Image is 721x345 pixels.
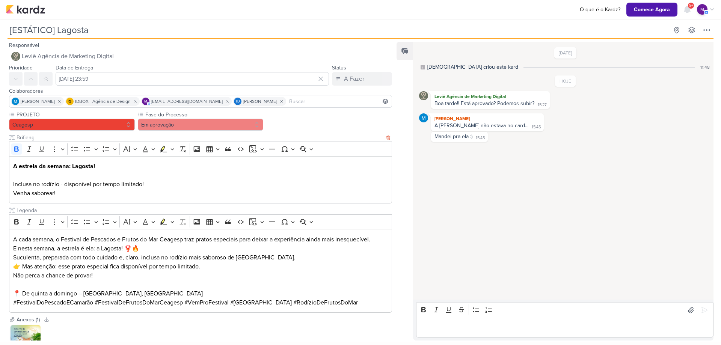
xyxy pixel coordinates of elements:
span: [PERSON_NAME] [243,98,277,105]
span: 9+ [689,3,693,9]
input: Buscar [288,97,390,106]
img: kardz.app [6,5,45,14]
input: Texto sem título [15,134,385,142]
label: Status [332,65,346,71]
div: 11:48 [700,64,710,71]
button: A Fazer [332,72,392,86]
strong: A estrela da semana: Lagosta! [13,163,95,170]
div: Mandei pra ela :) [434,133,472,140]
input: Texto sem título [15,206,392,214]
label: Prioridade [9,65,33,71]
label: Data de Entrega [56,65,93,71]
div: Editor toolbar [416,303,713,317]
div: Editor toolbar [9,142,392,156]
p: #FestivalDoPescadoECamarão #FestivalDeFrutosDoMarCeagesp #VemProFestival #[GEOGRAPHIC_DATA] #Rodí... [13,298,388,307]
div: Leviê Agência de Marketing Digital [433,93,548,100]
div: 15:27 [538,102,547,108]
label: Fase do Processo [145,111,264,119]
div: Colaboradores [9,87,392,95]
button: Em aprovação [138,119,264,131]
p: E nesta semana, a estrela é ela: a Lagosta! 🦞🔥 Suculenta, preparada com todo cuidado e, claro, in... [13,244,388,262]
button: Ceagesp [9,119,135,131]
label: PROJETO [16,111,135,119]
p: m [144,100,147,104]
div: Boa tarde!! Está aprovado? Podemos subir? [434,100,534,107]
div: Editor editing area: main [9,156,392,204]
img: IDBOX - Agência de Design [66,98,74,105]
div: A Fazer [344,74,364,83]
div: mlegnaioli@gmail.com [142,98,149,105]
p: 📍 De quinta a domingo – [GEOGRAPHIC_DATA], [GEOGRAPHIC_DATA] [13,289,388,298]
a: O que é o Kardz? [577,6,623,14]
div: 15:45 [476,135,485,141]
div: Editor editing area: main [9,229,392,313]
img: MARIANA MIRANDA [12,98,19,105]
span: IDBOX - Agência de Design [75,98,131,105]
p: 👉 Mas atenção: esse prato especial fica disponível por tempo limitado. Não perca a chance de provar! [13,262,388,289]
div: [PERSON_NAME] [433,115,542,122]
p: A cada semana, o Festival de Pescados e Frutos do Mar Ceagesp traz pratos especiais para deixar a... [13,235,388,244]
div: mlegnaioli@gmail.com [697,4,707,15]
input: Select a date [56,72,329,86]
div: A [PERSON_NAME] não estava no card... [434,122,528,129]
span: [EMAIL_ADDRESS][DOMAIN_NAME] [151,98,223,105]
input: Kard Sem Título [8,23,668,37]
img: Leviê Agência de Marketing Digital [419,91,428,100]
div: Thais de carvalho [234,98,241,105]
p: Inclusa no rodízio - disponível por tempo limitado! Venha saborear! [13,162,388,198]
div: [DEMOGRAPHIC_DATA] criou este kard [427,63,518,71]
span: Leviê Agência de Marketing Digital [22,52,114,61]
span: [PERSON_NAME] [21,98,55,105]
img: MARIANA MIRANDA [419,113,428,122]
img: Leviê Agência de Marketing Digital [11,52,20,61]
p: m [700,6,704,13]
div: Editor toolbar [9,214,392,229]
label: Responsável [9,42,39,48]
div: Anexos (1) [17,316,40,324]
div: Editor editing area: main [416,317,713,337]
button: Leviê Agência de Marketing Digital [9,50,392,63]
button: Comece Agora [626,3,677,17]
p: Td [235,100,240,104]
div: 15:45 [532,124,541,130]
